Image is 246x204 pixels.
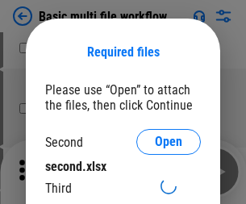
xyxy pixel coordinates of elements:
div: Third [45,181,72,196]
span: Open [155,135,182,148]
div: Required files [45,44,201,60]
div: Please use “Open” to attach the files, then click Continue [45,82,201,113]
button: Open [136,129,201,155]
div: second.xlsx [45,159,201,174]
div: Second [45,135,83,150]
